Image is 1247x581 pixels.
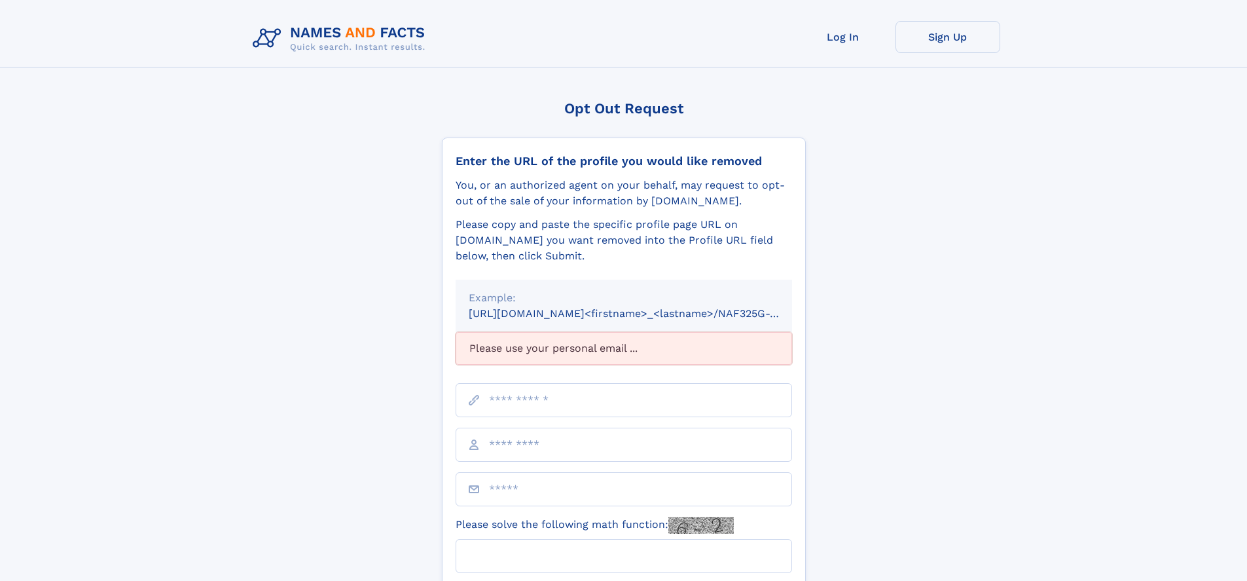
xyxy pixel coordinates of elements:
label: Please solve the following math function: [456,517,734,534]
a: Sign Up [895,21,1000,53]
a: Log In [791,21,895,53]
div: Please use your personal email ... [456,332,792,365]
div: You, or an authorized agent on your behalf, may request to opt-out of the sale of your informatio... [456,178,792,209]
img: Logo Names and Facts [247,21,436,56]
div: Example: [469,290,779,306]
small: [URL][DOMAIN_NAME]<firstname>_<lastname>/NAF325G-xxxxxxxx [469,307,817,320]
div: Enter the URL of the profile you would like removed [456,154,792,168]
div: Opt Out Request [442,100,806,117]
div: Please copy and paste the specific profile page URL on [DOMAIN_NAME] you want removed into the Pr... [456,217,792,264]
